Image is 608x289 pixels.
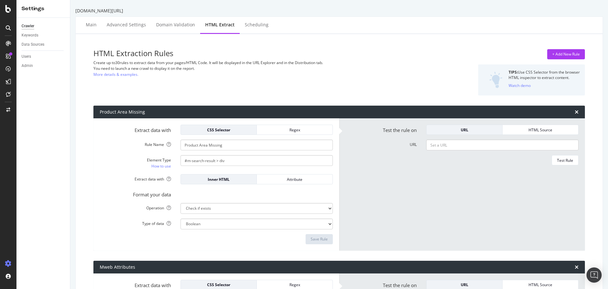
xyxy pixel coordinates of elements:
div: HTML Extract [205,22,235,28]
label: Rule Name [95,140,176,147]
div: Crawler [22,23,34,30]
div: [DOMAIN_NAME][URL] [75,8,603,14]
div: Domain Validation [156,22,195,28]
button: CSS Selector [180,125,257,135]
a: Admin [22,62,66,69]
div: Use CSS Selector from the browser [509,69,580,75]
button: Attribute [257,174,333,184]
div: Settings [22,5,65,12]
div: Save Rule [311,236,328,242]
input: Provide a name [180,140,333,150]
div: times [575,265,579,270]
button: Regex [257,125,333,135]
div: URL [432,127,497,133]
div: Attribute [262,177,327,182]
div: Scheduling [245,22,269,28]
label: Test the rule on [341,125,421,134]
div: Watch demo [509,83,531,88]
div: Regex [262,282,327,287]
div: HTML Source [508,282,573,287]
div: Mweb Attributes [100,264,135,270]
h3: HTML Extraction Rules [93,49,418,57]
a: Users [22,53,66,60]
div: URL [432,282,497,287]
button: + Add New Rule [547,49,585,59]
a: How to use [151,163,171,169]
div: Main [86,22,97,28]
button: Save Rule [306,234,333,244]
div: Users [22,53,31,60]
label: Operation [95,203,176,211]
label: Format your data [95,189,176,198]
button: Test Rule [552,155,579,165]
a: Crawler [22,23,66,30]
label: Type of data [95,219,176,226]
div: times [575,109,579,115]
div: CSS Selector [186,282,251,287]
div: Regex [262,127,327,133]
input: CSS Expression [180,155,333,166]
div: Data Sources [22,41,44,48]
img: DZQOUYU0WpgAAAAASUVORK5CYII= [489,72,503,88]
div: Create up to 30 rules to extract data from your pages/HTML Code. It will be displayed in the URL ... [93,60,418,65]
a: Data Sources [22,41,66,48]
div: Inner HTML [186,177,251,182]
label: Extract data with [95,174,176,182]
label: Extract data with [95,125,176,134]
div: Advanced Settings [107,22,146,28]
button: URL [426,125,503,135]
label: Extract data with [95,280,176,289]
label: URL [341,140,421,147]
div: Open Intercom Messenger [586,267,602,283]
div: + Add New Rule [552,51,580,57]
input: Set a URL [426,140,579,150]
button: HTML Source [503,125,579,135]
div: Element Type [100,157,171,163]
div: Keywords [22,32,38,39]
button: Watch demo [509,80,531,90]
div: Admin [22,62,33,69]
div: Test Rule [557,158,573,163]
div: CSS Selector [186,127,251,133]
div: Product Area Missing [100,109,145,115]
div: HTML inspector to extract content. [509,75,580,80]
a: More details & examples. [93,71,138,78]
div: You need to launch a new crawl to display it on the report. [93,66,418,71]
div: HTML Source [508,127,573,133]
a: Keywords [22,32,66,39]
label: Test the rule on [341,280,421,289]
strong: TIPS: [509,69,518,75]
button: Inner HTML [180,174,257,184]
